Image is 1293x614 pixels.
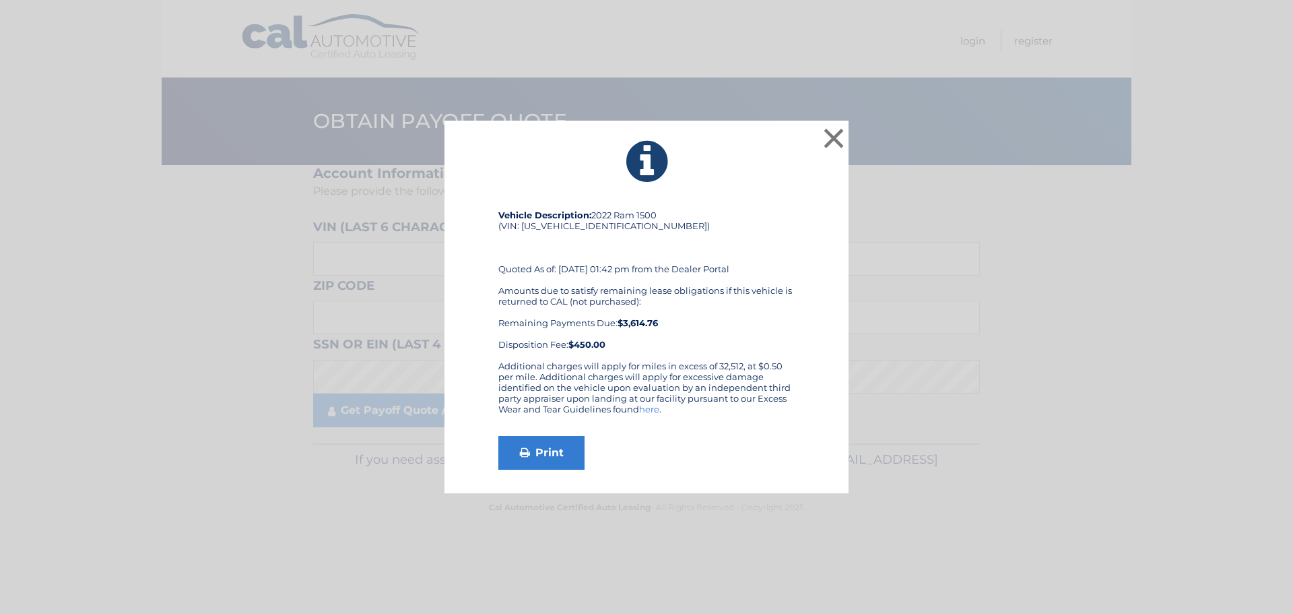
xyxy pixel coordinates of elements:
button: × [820,125,847,152]
strong: $450.00 [568,339,605,350]
a: here [639,404,659,415]
div: Additional charges will apply for miles in excess of 32,512, at $0.50 per mile. Additional charge... [498,361,795,425]
a: Print [498,436,585,470]
strong: Vehicle Description: [498,210,591,220]
b: $3,614.76 [618,317,658,328]
div: Amounts due to satisfy remaining lease obligations if this vehicle is returned to CAL (not purcha... [498,285,795,350]
div: 2022 Ram 1500 (VIN: [US_VEHICLE_IDENTIFICATION_NUMBER]) Quoted As of: [DATE] 01:42 pm from the De... [498,210,795,361]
